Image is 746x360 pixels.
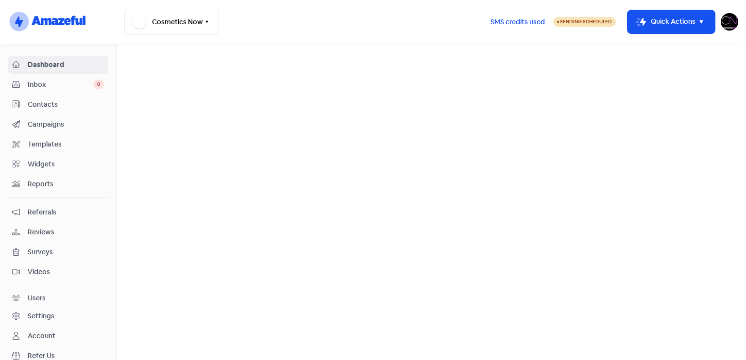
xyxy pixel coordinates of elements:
span: Contacts [28,99,104,110]
span: Widgets [28,159,104,169]
span: Dashboard [28,60,104,70]
a: Users [8,289,108,307]
a: Account [8,327,108,345]
a: Inbox 0 [8,76,108,94]
div: Users [28,293,46,303]
a: Templates [8,135,108,153]
a: Reviews [8,223,108,241]
div: Settings [28,311,54,321]
a: Dashboard [8,56,108,74]
span: Campaigns [28,119,104,130]
span: Reviews [28,227,104,237]
span: Referrals [28,207,104,217]
a: Referrals [8,203,108,221]
a: Sending Scheduled [553,16,616,28]
span: Sending Scheduled [560,18,612,25]
a: Reports [8,175,108,193]
a: Videos [8,263,108,281]
span: SMS credits used [491,17,545,27]
span: Reports [28,179,104,189]
a: Settings [8,307,108,325]
a: SMS credits used [482,16,553,26]
a: Surveys [8,243,108,261]
img: User [721,13,738,31]
div: Account [28,331,55,341]
a: Campaigns [8,115,108,133]
span: Surveys [28,247,104,257]
span: Templates [28,139,104,149]
span: Inbox [28,80,93,90]
button: Quick Actions [627,10,715,33]
span: 0 [93,80,104,89]
a: Widgets [8,155,108,173]
a: Contacts [8,96,108,114]
button: Cosmetics Now [124,9,219,35]
span: Videos [28,267,104,277]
